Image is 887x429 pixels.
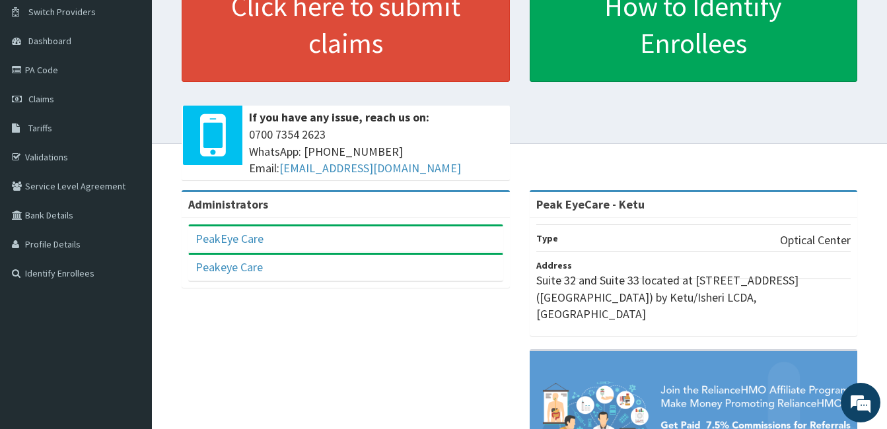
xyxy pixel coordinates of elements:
span: Switch Providers [28,6,96,18]
span: Dashboard [28,35,71,47]
strong: Peak EyeCare - Ketu [536,197,645,212]
b: Administrators [188,197,268,212]
a: PeakEye Care [195,231,264,246]
span: 0700 7354 2623 WhatsApp: [PHONE_NUMBER] Email: [249,126,503,177]
p: Suite 32 and Suite 33 located at [STREET_ADDRESS] ([GEOGRAPHIC_DATA]) by Ketu/Isheri LCDA, [GEOGR... [536,272,851,323]
a: [EMAIL_ADDRESS][DOMAIN_NAME] [279,160,461,176]
a: Peakeye Care [195,259,263,275]
b: If you have any issue, reach us on: [249,110,429,125]
span: Claims [28,93,54,105]
b: Address [536,259,572,271]
p: Optical Center [780,232,851,249]
b: Type [536,232,558,244]
span: Tariffs [28,122,52,134]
